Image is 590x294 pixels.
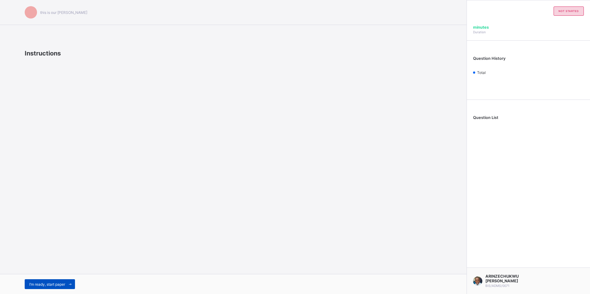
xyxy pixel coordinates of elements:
span: Question List [473,115,498,120]
span: Duration [473,30,486,34]
span: minutes [473,25,489,30]
span: not started [559,10,579,13]
span: ARINZECHUKWU [PERSON_NAME] [485,274,539,283]
span: Total [477,70,486,75]
span: this is our [PERSON_NAME] [40,10,87,15]
span: Question History [473,56,505,61]
span: Instructions [25,50,61,57]
span: BIS/ADMS/0071 [485,284,509,288]
span: I’m ready, start paper [29,282,65,287]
